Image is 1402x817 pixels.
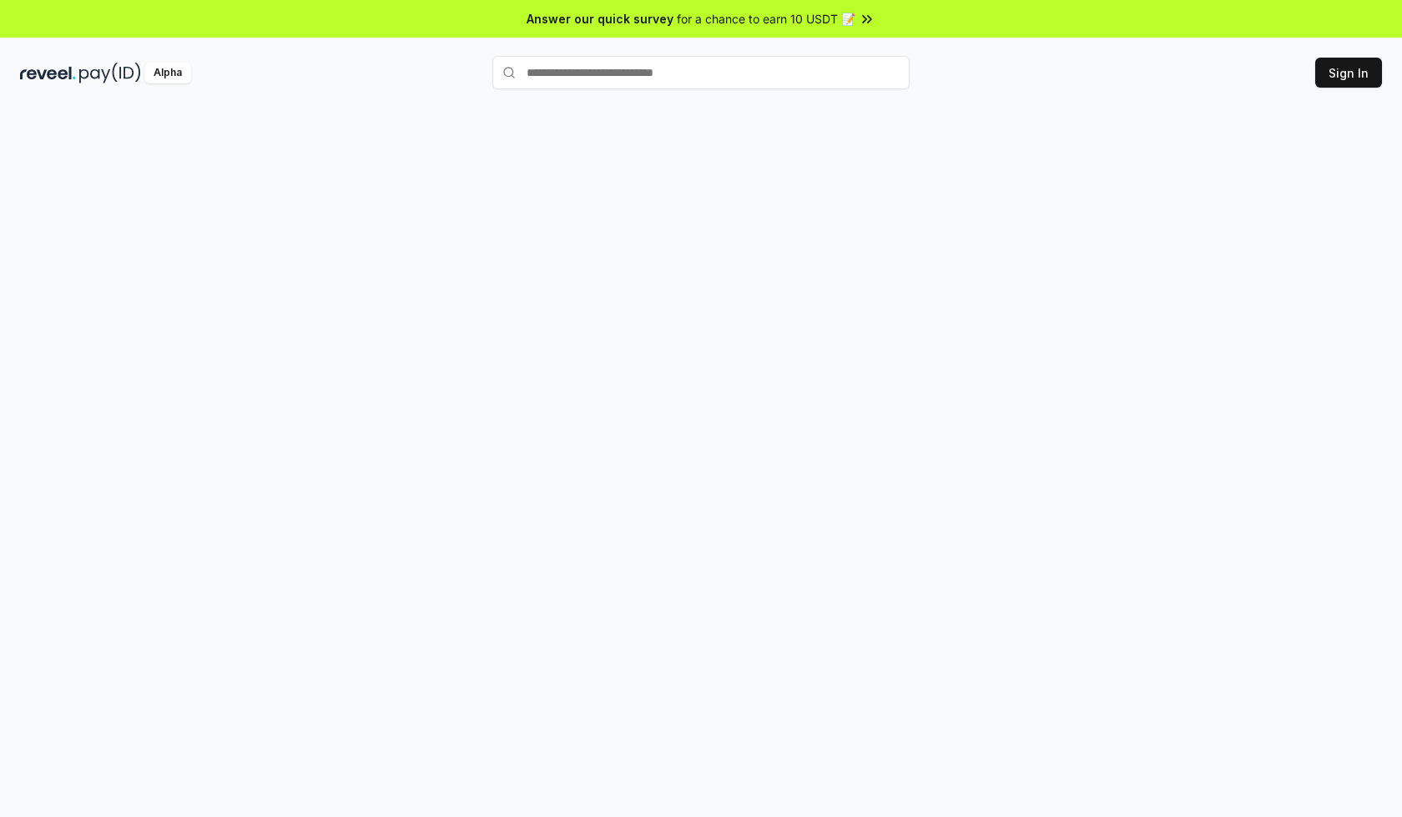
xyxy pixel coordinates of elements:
[144,63,191,83] div: Alpha
[79,63,141,83] img: pay_id
[527,10,673,28] span: Answer our quick survey
[1315,58,1382,88] button: Sign In
[677,10,855,28] span: for a chance to earn 10 USDT 📝
[20,63,76,83] img: reveel_dark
